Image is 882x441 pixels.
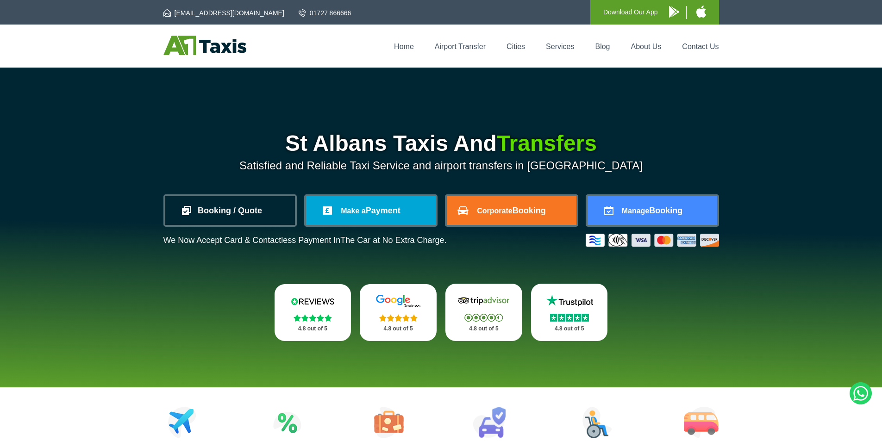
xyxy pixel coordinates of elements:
[507,43,525,50] a: Cities
[435,43,486,50] a: Airport Transfer
[542,294,597,308] img: Trustpilot
[294,314,332,322] img: Stars
[445,284,522,341] a: Tripadvisor Stars 4.8 out of 5
[374,407,404,438] img: Tours
[165,196,295,225] a: Booking / Quote
[379,314,418,322] img: Stars
[360,284,437,341] a: Google Stars 4.8 out of 5
[163,8,284,18] a: [EMAIL_ADDRESS][DOMAIN_NAME]
[696,6,706,18] img: A1 Taxis iPhone App
[588,196,717,225] a: ManageBooking
[622,207,650,215] span: Manage
[586,234,719,247] img: Credit And Debit Cards
[497,131,597,155] span: Transfers
[306,196,436,225] a: Make aPayment
[341,207,365,215] span: Make a
[273,407,301,438] img: Attractions
[370,294,426,308] img: Google
[464,314,503,322] img: Stars
[447,196,576,225] a: CorporateBooking
[669,6,679,18] img: A1 Taxis Android App
[684,407,719,438] img: Minibus
[603,6,658,18] p: Download Our App
[394,43,414,50] a: Home
[582,407,612,438] img: Wheelchair
[163,36,246,55] img: A1 Taxis St Albans LTD
[370,323,426,335] p: 4.8 out of 5
[163,236,447,245] p: We Now Accept Card & Contactless Payment In
[285,323,341,335] p: 4.8 out of 5
[473,407,506,438] img: Car Rental
[531,284,608,341] a: Trustpilot Stars 4.8 out of 5
[546,43,574,50] a: Services
[682,43,719,50] a: Contact Us
[477,207,512,215] span: Corporate
[456,323,512,335] p: 4.8 out of 5
[631,43,662,50] a: About Us
[595,43,610,50] a: Blog
[168,407,196,438] img: Airport Transfers
[163,132,719,155] h1: St Albans Taxis And
[285,294,340,308] img: Reviews.io
[456,294,512,308] img: Tripadvisor
[340,236,446,245] span: The Car at No Extra Charge.
[299,8,351,18] a: 01727 866666
[163,159,719,172] p: Satisfied and Reliable Taxi Service and airport transfers in [GEOGRAPHIC_DATA]
[550,314,589,322] img: Stars
[541,323,598,335] p: 4.8 out of 5
[275,284,351,341] a: Reviews.io Stars 4.8 out of 5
